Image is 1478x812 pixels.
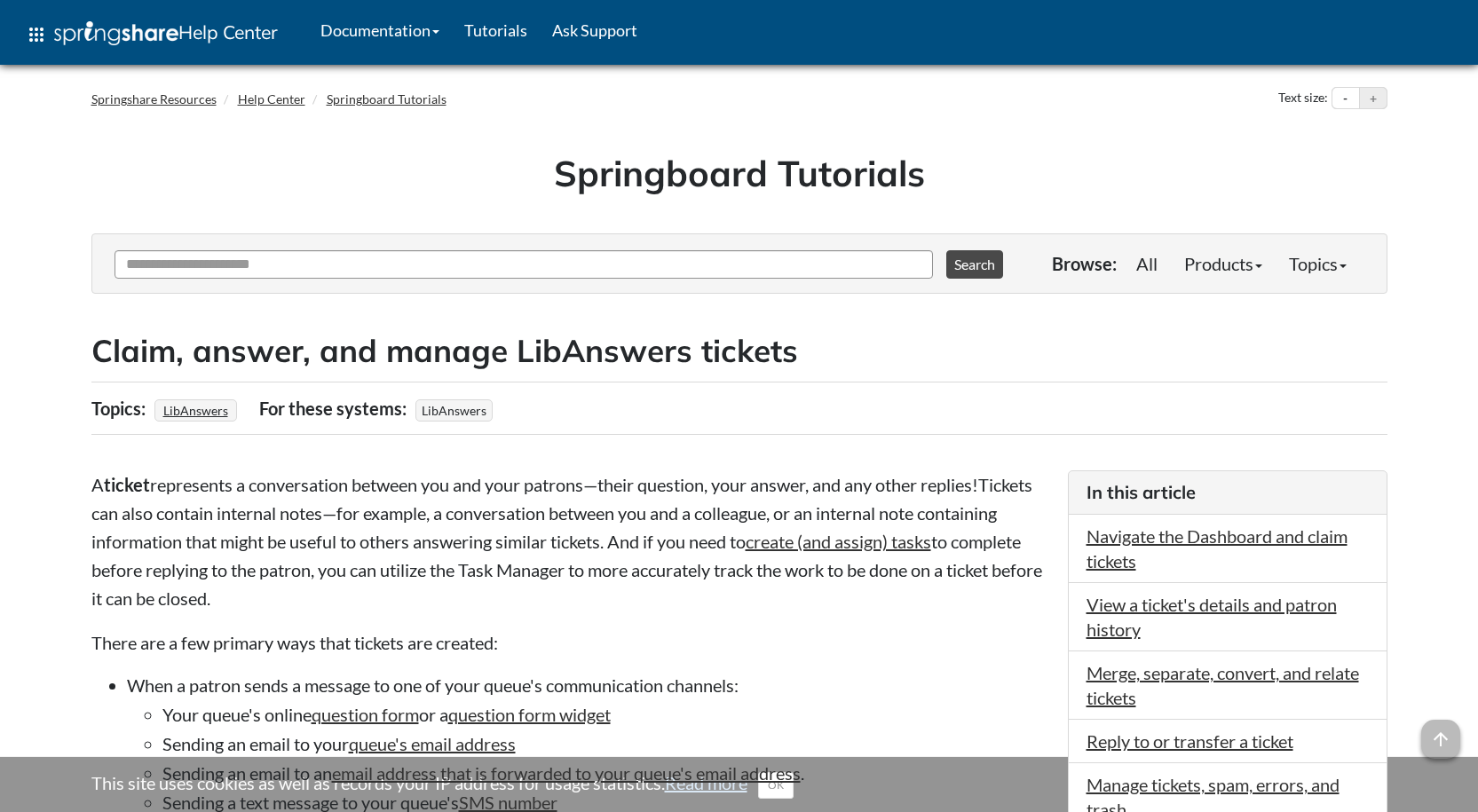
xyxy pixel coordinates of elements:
a: Navigate the Dashboard and claim tickets [1087,525,1348,572]
a: Ask Support [540,8,650,52]
a: apps Help Center [13,8,290,61]
h2: Claim, answer, and manage LibAnswers tickets [91,329,1387,373]
a: arrow_upward [1421,721,1460,743]
p: A represents a conversation between you and your patrons—their question, your answer, and any oth... [91,470,1050,612]
a: Reply to or transfer a ticket [1087,730,1293,752]
button: Decrease text size [1332,88,1359,109]
img: Springshare [54,21,178,45]
div: This site uses cookies as well as records your IP address for usage statistics. [74,770,1405,799]
li: Sending an email to your [162,731,1050,756]
button: Search [946,250,1003,279]
div: Text size: [1275,87,1332,110]
a: question form [312,704,419,725]
strong: ticket [104,474,150,495]
a: Documentation [308,8,452,52]
a: Products [1171,246,1276,281]
a: Springshare Resources [91,91,217,106]
li: Your queue's online or a [162,702,1050,727]
a: Help Center [238,91,305,106]
a: queue's email address [349,733,516,754]
a: Tutorials [452,8,540,52]
li: Sending an email to an . [162,761,1050,785]
a: email address that is forwarded to your queue's email address [332,762,801,784]
a: LibAnswers [161,398,231,423]
a: question form widget [448,704,611,725]
span: arrow_upward [1421,720,1460,759]
button: Increase text size [1360,88,1387,109]
a: Topics [1276,246,1360,281]
a: All [1123,246,1171,281]
p: Browse: [1052,251,1117,276]
span: Help Center [178,20,278,43]
h3: In this article [1087,480,1369,505]
div: Topics: [91,391,150,425]
div: For these systems: [259,391,411,425]
span: LibAnswers [415,399,493,422]
p: There are a few primary ways that tickets are created: [91,630,1050,655]
a: View a ticket's details and patron history [1087,594,1337,640]
a: Springboard Tutorials [327,91,447,106]
a: Merge, separate, convert, and relate tickets [1087,662,1359,708]
span: apps [26,24,47,45]
h1: Springboard Tutorials [105,148,1374,198]
a: create (and assign) tasks [746,531,931,552]
span: Tickets can also contain internal notes—for example, a conversation between you and a colleague, ... [91,474,1042,609]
